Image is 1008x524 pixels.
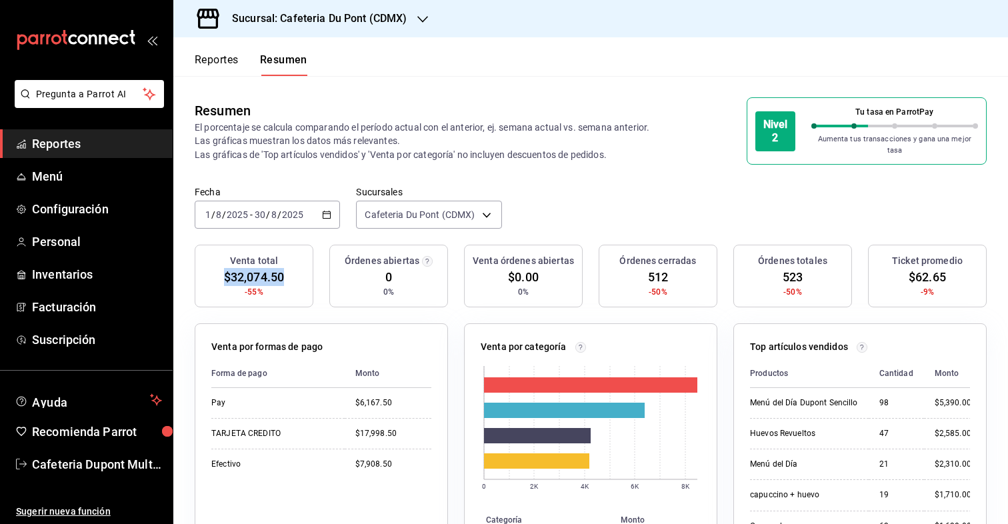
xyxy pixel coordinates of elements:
[254,209,266,220] input: --
[211,359,345,388] th: Forma de pago
[482,483,486,490] text: 0
[811,106,979,118] p: Tu tasa en ParrotPay
[345,359,431,388] th: Monto
[935,489,971,501] div: $1,710.00
[245,286,263,298] span: -55%
[750,359,869,388] th: Productos
[508,268,539,286] span: $0.00
[281,209,304,220] input: ----
[365,208,475,221] span: Cafeteria Du Pont (CDMX)
[230,254,278,268] h3: Venta total
[811,134,979,156] p: Aumenta tus transacciones y gana una mejor tasa
[935,428,971,439] div: $2,585.00
[345,254,419,268] h3: Órdenes abiertas
[195,121,657,161] p: El porcentaje se calcula comparando el período actual con el anterior, ej. semana actual vs. sema...
[32,298,162,316] span: Facturación
[750,459,858,470] div: Menú del Día
[260,53,307,76] button: Resumen
[36,87,143,101] span: Pregunta a Parrot AI
[383,286,394,298] span: 0%
[195,53,239,76] button: Reportes
[619,254,696,268] h3: Órdenes cerradas
[16,505,162,519] span: Sugerir nueva función
[750,397,858,409] div: Menú del Día Dupont Sencillo
[783,268,803,286] span: 523
[921,286,934,298] span: -9%
[869,359,924,388] th: Cantidad
[681,483,690,490] text: 8K
[355,459,431,470] div: $7,908.50
[879,428,913,439] div: 47
[935,459,971,470] div: $2,310.00
[195,101,251,121] div: Resumen
[15,80,164,108] button: Pregunta a Parrot AI
[879,397,913,409] div: 98
[355,428,431,439] div: $17,998.50
[909,268,946,286] span: $62.65
[750,489,858,501] div: capuccino + huevo
[222,209,226,220] span: /
[32,200,162,218] span: Configuración
[32,392,145,408] span: Ayuda
[783,286,802,298] span: -50%
[205,209,211,220] input: --
[224,268,284,286] span: $32,074.50
[649,286,667,298] span: -50%
[750,428,858,439] div: Huevos Revueltos
[9,97,164,111] a: Pregunta a Parrot AI
[32,423,162,441] span: Recomienda Parrot
[211,428,334,439] div: TARJETA CREDITO
[935,397,971,409] div: $5,390.00
[271,209,277,220] input: --
[924,359,971,388] th: Monto
[758,254,827,268] h3: Órdenes totales
[385,268,392,286] span: 0
[211,397,334,409] div: Pay
[355,397,431,409] div: $6,167.50
[32,455,162,473] span: Cafeteria Dupont Multiuser
[473,254,574,268] h3: Venta órdenes abiertas
[211,459,334,470] div: Efectivo
[266,209,270,220] span: /
[481,340,567,354] p: Venta por categoría
[750,340,848,354] p: Top artículos vendidos
[892,254,963,268] h3: Ticket promedio
[32,265,162,283] span: Inventarios
[221,11,407,27] h3: Sucursal: Cafeteria Du Pont (CDMX)
[195,187,340,197] label: Fecha
[581,483,589,490] text: 4K
[211,340,323,354] p: Venta por formas de pago
[530,483,539,490] text: 2K
[32,167,162,185] span: Menú
[147,35,157,45] button: open_drawer_menu
[250,209,253,220] span: -
[215,209,222,220] input: --
[518,286,529,298] span: 0%
[356,187,501,197] label: Sucursales
[879,489,913,501] div: 19
[277,209,281,220] span: /
[195,53,307,76] div: navigation tabs
[755,111,795,151] div: Nivel 2
[32,233,162,251] span: Personal
[879,459,913,470] div: 21
[32,135,162,153] span: Reportes
[631,483,639,490] text: 6K
[211,209,215,220] span: /
[226,209,249,220] input: ----
[648,268,668,286] span: 512
[32,331,162,349] span: Suscripción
